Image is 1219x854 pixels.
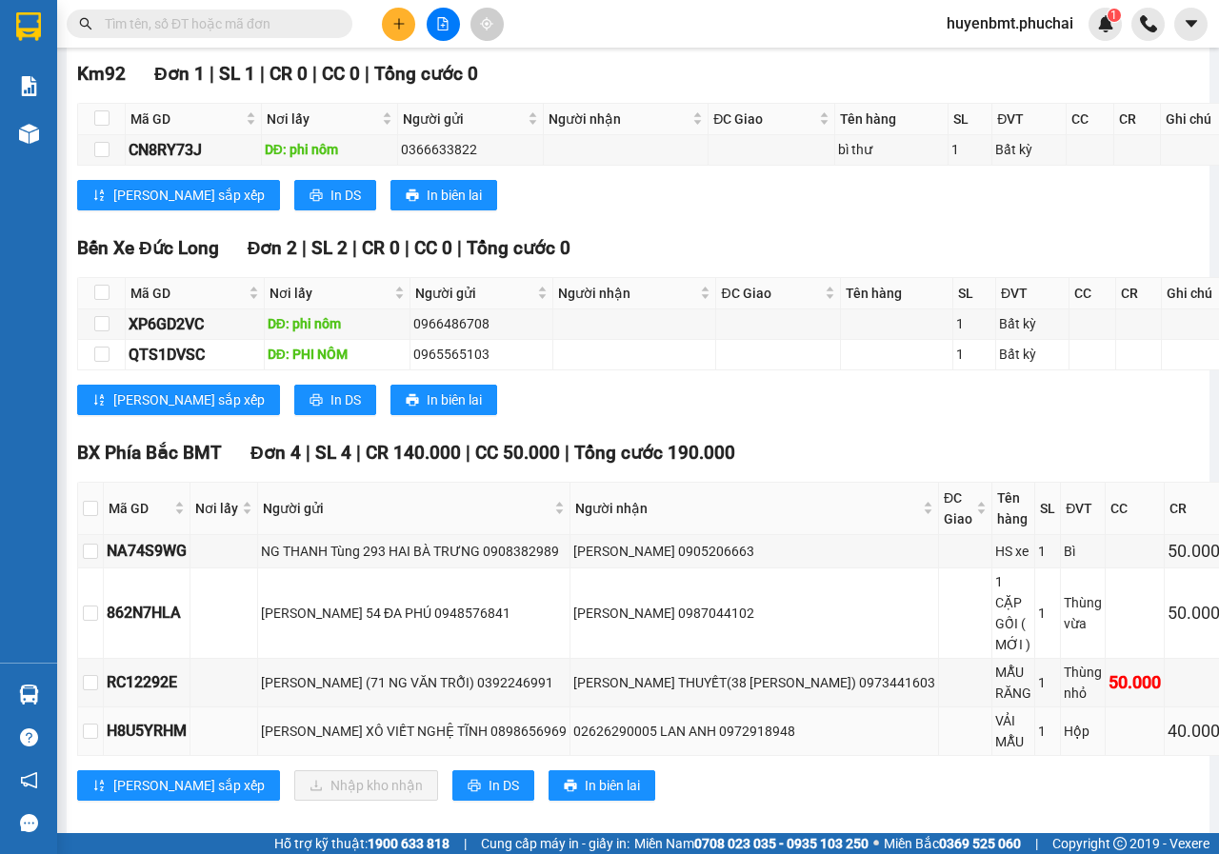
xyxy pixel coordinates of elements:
[16,18,46,38] span: Gửi:
[427,389,482,410] span: In biên lai
[949,104,992,135] th: SL
[306,442,310,464] span: |
[268,313,407,334] div: DĐ: phi nôm
[261,541,567,562] div: NG THANH Tùng 293 HAI BÀ TRƯNG 0908382989
[1038,541,1057,562] div: 1
[77,770,280,801] button: sort-ascending[PERSON_NAME] sắp xếp
[956,313,992,334] div: 1
[16,62,205,108] div: [PERSON_NAME]//98 [PERSON_NAME]
[1035,833,1038,854] span: |
[415,283,534,304] span: Người gửi
[104,659,190,707] td: RC12292E
[263,498,550,519] span: Người gửi
[315,442,351,464] span: SL 4
[944,487,972,529] span: ĐC Giao
[366,442,461,464] span: CR 140.000
[475,442,560,464] span: CC 50.000
[480,17,493,30] span: aim
[195,498,238,519] span: Nơi lấy
[1064,662,1102,704] div: Thùng nhỏ
[413,344,550,365] div: 0965565103
[16,108,205,134] div: 0378288537
[573,541,935,562] div: [PERSON_NAME] 0905206663
[403,109,524,129] span: Người gửi
[104,535,190,568] td: NA74S9WG
[77,237,219,259] span: Bến Xe Đức Long
[573,721,935,742] div: 02626290005 LAN ANH 0972918948
[130,283,245,304] span: Mã GD
[260,63,265,85] span: |
[992,483,1035,535] th: Tên hàng
[267,109,378,129] span: Nơi lấy
[77,180,280,210] button: sort-ascending[PERSON_NAME] sắp xếp
[107,601,187,625] div: 862N7HLA
[330,185,361,206] span: In DS
[107,719,187,743] div: H8U5YRHM
[92,189,106,204] span: sort-ascending
[274,833,450,854] span: Hỗ trợ kỹ thuật:
[939,836,1021,851] strong: 0369 525 060
[261,672,567,693] div: [PERSON_NAME] (71 NG VĂN TRỖI) 0392246991
[294,385,376,415] button: printerIn DS
[261,603,567,624] div: [PERSON_NAME] 54 ĐA PHÚ 0948576841
[558,283,696,304] span: Người nhận
[302,237,307,259] span: |
[405,237,410,259] span: |
[1109,669,1161,696] div: 50.000
[452,770,534,801] button: printerIn DS
[129,312,261,336] div: XP6GD2VC
[1116,278,1163,309] th: CR
[1113,837,1127,850] span: copyright
[995,710,1031,752] div: VẢI MẪU
[154,63,205,85] span: Đơn 1
[113,775,265,796] span: [PERSON_NAME] sắp xếp
[129,343,261,367] div: QTS1DVSC
[261,721,567,742] div: [PERSON_NAME] XÔ VIẾT NGHỆ TĨNH 0898656969
[270,283,390,304] span: Nơi lấy
[390,180,497,210] button: printerIn biên lai
[44,134,104,168] span: BMT
[1038,603,1057,624] div: 1
[467,237,570,259] span: Tổng cước 0
[873,840,879,847] span: ⚪️
[248,237,298,259] span: Đơn 2
[92,393,106,408] span: sort-ascending
[1069,278,1116,309] th: CC
[20,814,38,832] span: message
[356,442,361,464] span: |
[713,109,815,129] span: ĐC Giao
[1064,721,1102,742] div: Hộp
[575,498,919,519] span: Người nhận
[294,180,376,210] button: printerIn DS
[109,498,170,519] span: Mã GD
[113,389,265,410] span: [PERSON_NAME] sắp xếp
[1140,15,1157,32] img: phone-icon
[390,385,497,415] button: printerIn biên lai
[470,8,504,41] button: aim
[107,670,187,694] div: RC12292E
[77,442,222,464] span: BX Phía Bắc BMT
[311,237,348,259] span: SL 2
[294,770,438,801] button: downloadNhập kho nhận
[427,185,482,206] span: In biên lai
[210,63,214,85] span: |
[838,139,945,160] div: bì thư
[721,283,821,304] span: ĐC Giao
[322,63,360,85] span: CC 0
[414,237,452,259] span: CC 0
[79,17,92,30] span: search
[362,237,400,259] span: CR 0
[19,685,39,705] img: warehouse-icon
[130,109,242,129] span: Mã GD
[126,340,265,370] td: QTS1DVSC
[999,344,1066,365] div: Bất kỳ
[401,139,540,160] div: 0366633822
[310,393,323,408] span: printer
[413,313,550,334] div: 0966486708
[565,442,570,464] span: |
[1061,483,1106,535] th: ĐVT
[1064,541,1102,562] div: Bì
[996,278,1069,309] th: ĐVT
[995,662,1031,704] div: MẪU RĂNG
[270,63,308,85] span: CR 0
